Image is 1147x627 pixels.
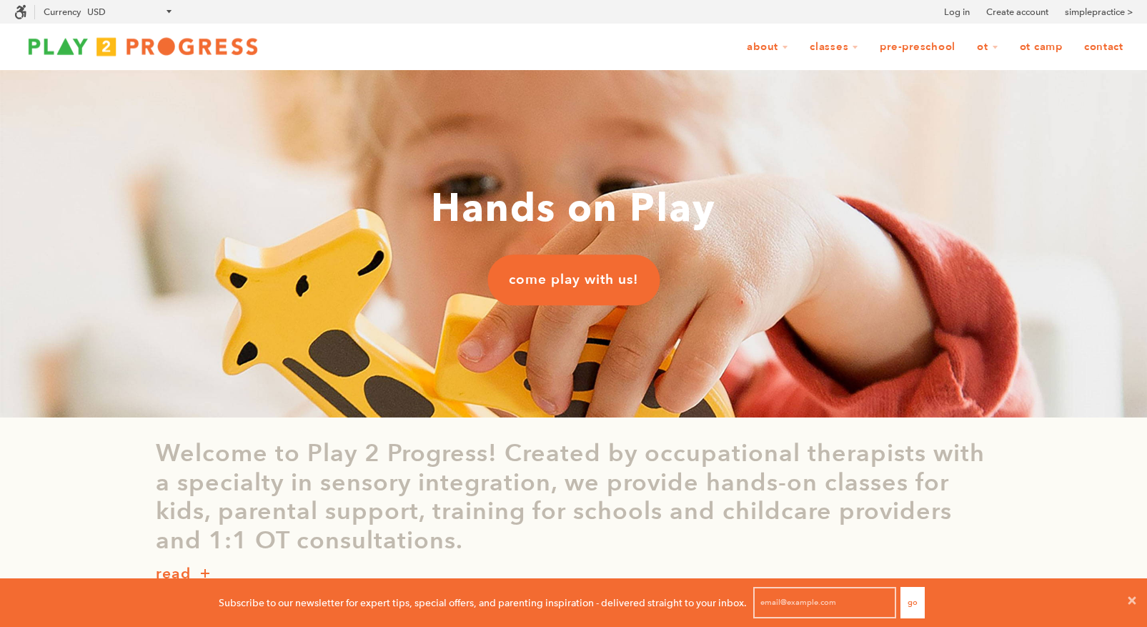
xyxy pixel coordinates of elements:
a: OT Camp [1011,34,1072,61]
p: read [156,563,191,586]
a: Create account [986,5,1048,19]
label: Currency [44,6,81,17]
a: come play with us! [487,255,660,305]
p: Subscribe to our newsletter for expert tips, special offers, and parenting inspiration - delivere... [219,595,747,611]
button: Go [900,587,925,618]
a: Pre-Preschool [870,34,965,61]
a: simplepractice > [1065,5,1133,19]
a: OT [968,34,1008,61]
input: email@example.com [753,587,896,618]
img: Play2Progress logo [14,32,272,61]
p: Welcome to Play 2 Progress! Created by occupational therapists with a specialty in sensory integr... [156,439,992,556]
a: Contact [1075,34,1133,61]
a: Classes [800,34,868,61]
a: About [738,34,798,61]
a: Log in [944,5,970,19]
span: come play with us! [509,270,638,289]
